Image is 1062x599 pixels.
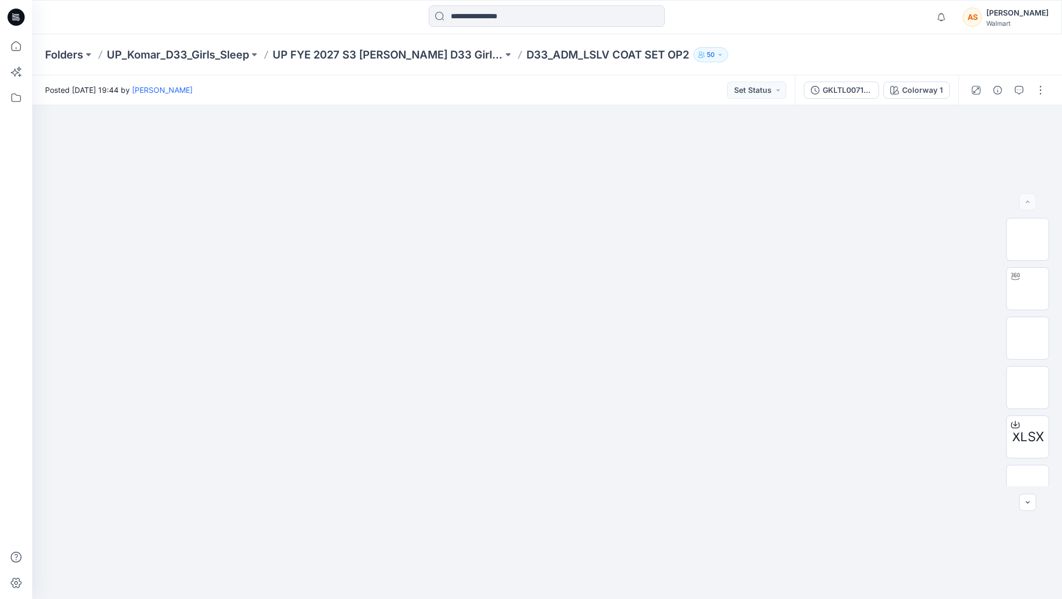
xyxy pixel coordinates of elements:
[963,8,982,27] div: AS
[45,47,83,62] a: Folders
[45,84,193,96] span: Posted [DATE] 19:44 by
[902,84,943,96] div: Colorway 1
[526,47,689,62] p: D33_ADM_LSLV COAT SET OP2
[693,47,728,62] button: 50
[707,49,715,61] p: 50
[823,84,872,96] div: GKLTL0071__GKLBL0008_OP2
[883,82,950,99] button: Colorway 1
[273,47,503,62] a: UP FYE 2027 S3 [PERSON_NAME] D33 Girls Sleep
[986,6,1049,19] div: [PERSON_NAME]
[986,19,1049,27] div: Walmart
[132,85,193,94] a: [PERSON_NAME]
[107,47,249,62] a: UP_Komar_D33_Girls_Sleep
[1012,427,1044,447] span: XLSX
[804,82,879,99] button: GKLTL0071__GKLBL0008_OP2
[989,82,1006,99] button: Details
